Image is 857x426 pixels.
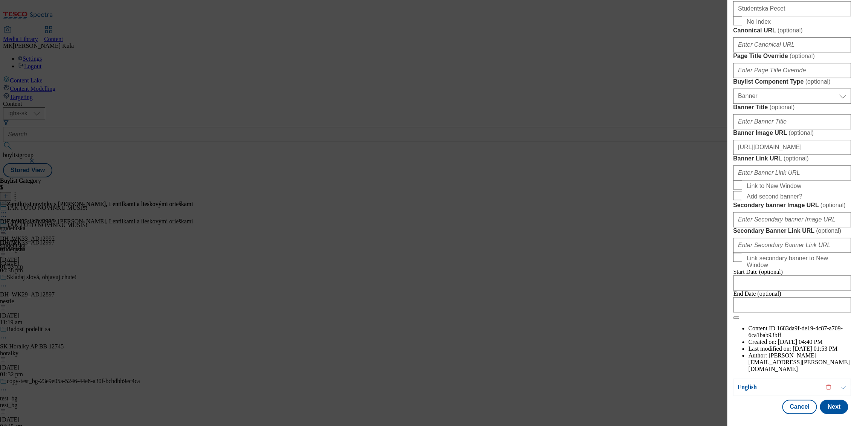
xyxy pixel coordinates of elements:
[748,345,851,352] li: Last modified on:
[733,275,851,290] input: Enter Date
[733,290,781,297] span: End Date (optional)
[788,130,814,136] span: ( optional )
[733,227,851,235] label: Secondary Banner Link URL
[805,78,831,85] span: ( optional )
[733,165,851,180] input: Enter Banner Link URL
[747,183,801,189] span: Link to New Window
[733,212,851,227] input: Enter Secondary banner Image URL
[733,1,851,16] input: Enter Description
[733,140,851,155] input: Enter Banner Image URL
[747,193,802,200] span: Add second banner?
[733,202,851,209] label: Secondary banner Image URL
[778,27,803,34] span: ( optional )
[733,63,851,78] input: Enter Page Title Override
[782,400,817,414] button: Cancel
[747,255,848,269] span: Link secondary banner to New Window
[747,18,771,25] span: No Index
[793,345,837,352] span: [DATE] 01:53 PM
[816,228,841,234] span: ( optional )
[790,53,815,59] span: ( optional )
[733,269,783,275] span: Start Date (optional)
[733,78,851,86] label: Buylist Component Type
[733,37,851,52] input: Enter Canonical URL
[733,27,851,34] label: Canonical URL
[733,297,851,312] input: Enter Date
[820,400,848,414] button: Next
[748,325,843,338] span: 1683da9f-de19-4c87-a709-6ca1bab93bff
[748,352,851,373] li: Author:
[733,129,851,137] label: Banner Image URL
[748,339,851,345] li: Created on:
[733,104,851,111] label: Banner Title
[733,52,851,60] label: Page Title Override
[737,383,816,391] p: English
[784,155,809,162] span: ( optional )
[733,155,851,162] label: Banner Link URL
[733,238,851,253] input: Enter Secondary Banner Link URL
[778,339,822,345] span: [DATE] 04:40 PM
[820,202,846,208] span: ( optional )
[748,325,851,339] li: Content ID
[770,104,795,110] span: ( optional )
[748,352,849,372] span: [PERSON_NAME][EMAIL_ADDRESS][PERSON_NAME][DOMAIN_NAME]
[733,114,851,129] input: Enter Banner Title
